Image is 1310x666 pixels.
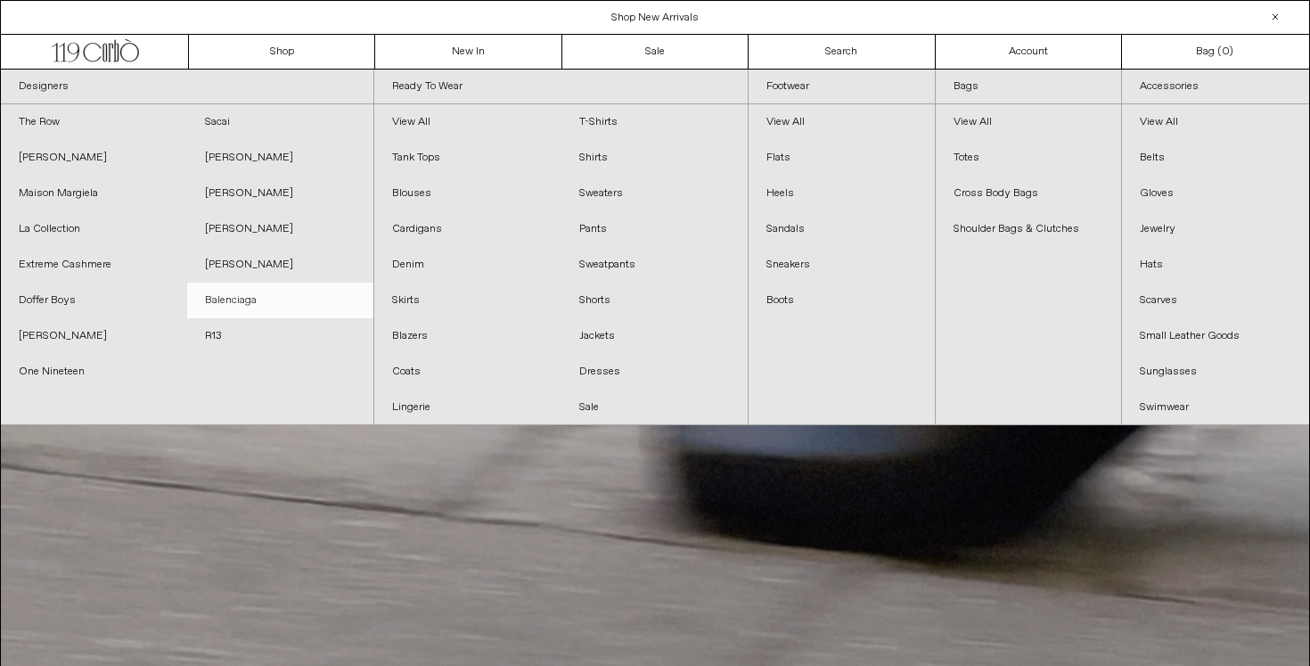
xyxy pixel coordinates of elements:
[936,176,1122,211] a: Cross Body Bags
[374,247,561,283] a: Denim
[936,35,1122,69] a: Account
[936,140,1122,176] a: Totes
[611,11,699,25] a: Shop New Arrivals
[374,318,561,354] a: Blazers
[561,390,748,425] a: Sale
[187,176,373,211] a: [PERSON_NAME]
[187,283,373,318] a: Balenciaga
[1222,45,1229,59] span: 0
[375,35,561,69] a: New In
[189,35,375,69] a: Shop
[561,211,748,247] a: Pants
[561,104,748,140] a: T-Shirts
[1122,104,1309,140] a: View All
[561,354,748,390] a: Dresses
[187,211,373,247] a: [PERSON_NAME]
[1,318,187,354] a: [PERSON_NAME]
[1122,283,1309,318] a: Scarves
[1122,70,1309,104] a: Accessories
[1,176,187,211] a: Maison Margiela
[1,70,373,104] a: Designers
[374,140,561,176] a: Tank Tops
[561,176,748,211] a: Sweaters
[1122,211,1309,247] a: Jewelry
[1122,247,1309,283] a: Hats
[561,247,748,283] a: Sweatpants
[561,318,748,354] a: Jackets
[1122,140,1309,176] a: Belts
[374,104,561,140] a: View All
[187,247,373,283] a: [PERSON_NAME]
[187,318,373,354] a: R13
[374,176,561,211] a: Blouses
[749,104,935,140] a: View All
[1,283,187,318] a: Doffer Boys
[187,140,373,176] a: [PERSON_NAME]
[1,354,187,390] a: One Nineteen
[1122,318,1309,354] a: Small Leather Goods
[374,70,747,104] a: Ready To Wear
[1222,44,1233,60] span: )
[749,35,935,69] a: Search
[1,140,187,176] a: [PERSON_NAME]
[749,283,935,318] a: Boots
[187,104,373,140] a: Sacai
[1,104,187,140] a: The Row
[374,211,561,247] a: Cardigans
[749,70,935,104] a: Footwear
[374,354,561,390] a: Coats
[374,390,561,425] a: Lingerie
[749,247,935,283] a: Sneakers
[749,140,935,176] a: Flats
[749,211,935,247] a: Sandals
[1122,35,1308,69] a: Bag ()
[1,211,187,247] a: La Collection
[562,35,749,69] a: Sale
[936,70,1122,104] a: Bags
[749,176,935,211] a: Heels
[1122,390,1309,425] a: Swimwear
[561,140,748,176] a: Shirts
[936,211,1122,247] a: Shoulder Bags & Clutches
[374,283,561,318] a: Skirts
[1122,354,1309,390] a: Sunglasses
[1,247,187,283] a: Extreme Cashmere
[1122,176,1309,211] a: Gloves
[561,283,748,318] a: Shorts
[936,104,1122,140] a: View All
